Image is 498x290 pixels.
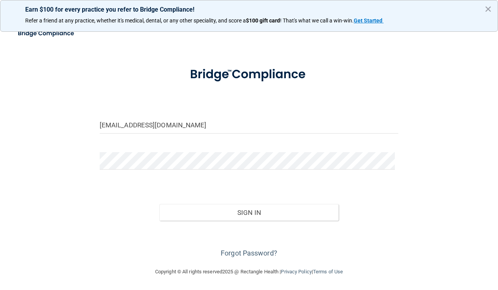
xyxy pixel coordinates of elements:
[177,58,321,91] img: bridge_compliance_login_screen.278c3ca4.svg
[354,17,382,24] strong: Get Started
[107,259,391,284] div: Copyright © All rights reserved 2025 @ Rectangle Health | |
[159,204,339,221] button: Sign In
[246,17,280,24] strong: $100 gift card
[354,17,384,24] a: Get Started
[25,6,473,13] p: Earn $100 for every practice you refer to Bridge Compliance!
[12,26,81,41] img: bridge_compliance_login_screen.278c3ca4.svg
[313,269,343,275] a: Terms of Use
[25,17,246,24] span: Refer a friend at any practice, whether it's medical, dental, or any other speciality, and score a
[281,269,311,275] a: Privacy Policy
[484,3,492,15] button: Close
[100,116,399,134] input: Email
[221,249,277,257] a: Forgot Password?
[280,17,354,24] span: ! That's what we call a win-win.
